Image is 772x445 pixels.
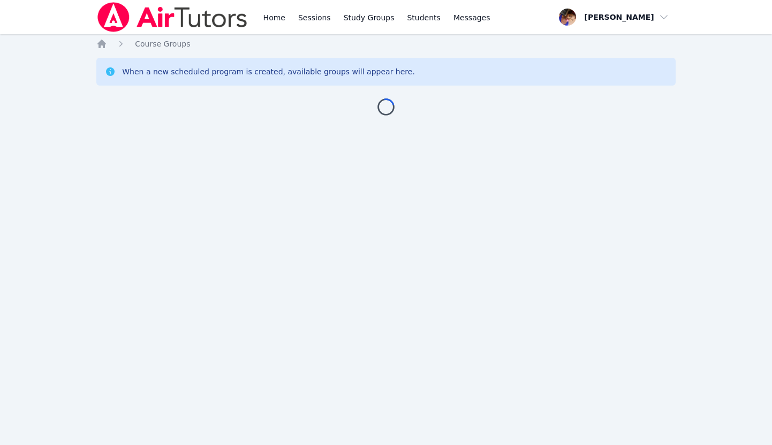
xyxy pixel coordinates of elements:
span: Messages [453,12,490,23]
a: Course Groups [135,39,190,49]
div: When a new scheduled program is created, available groups will appear here. [122,66,415,77]
img: Air Tutors [96,2,248,32]
nav: Breadcrumb [96,39,676,49]
span: Course Groups [135,40,190,48]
